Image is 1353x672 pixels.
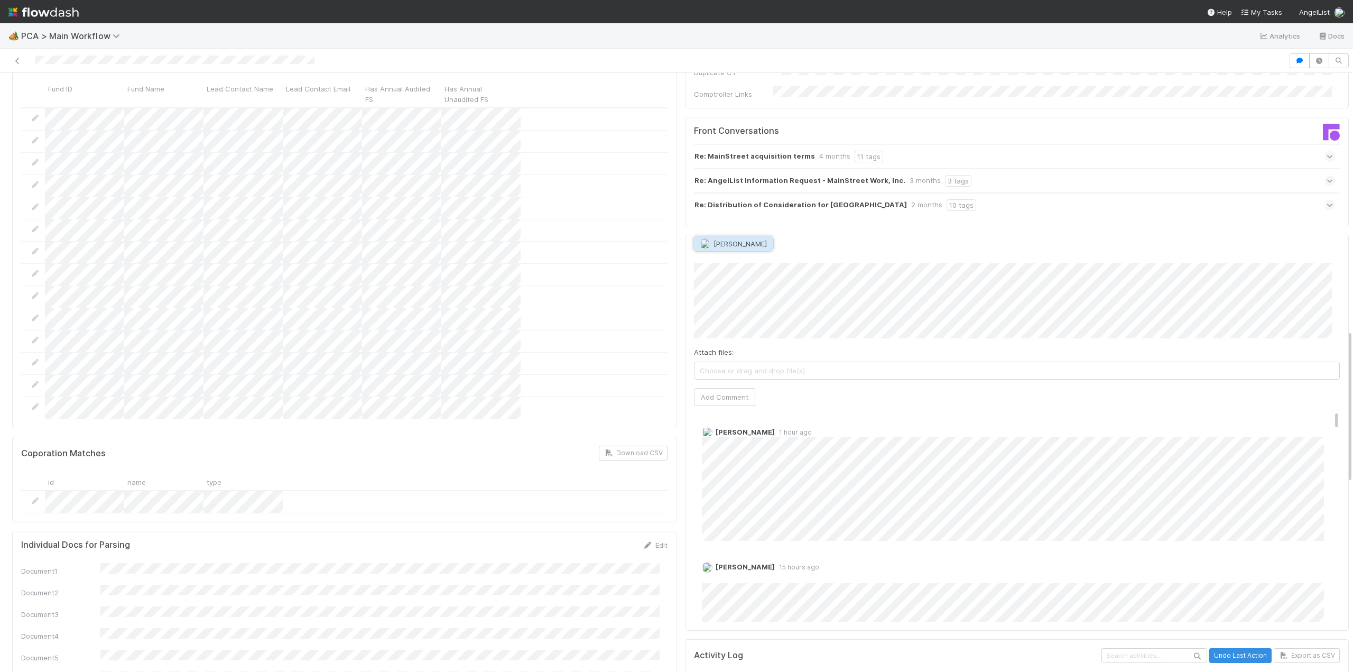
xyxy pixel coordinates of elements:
span: [PERSON_NAME] [716,428,775,436]
h5: Coporation Matches [21,448,106,459]
div: Document3 [21,609,100,620]
img: avatar_d7f67417-030a-43ce-a3ce-a315a3ccfd08.png [700,238,710,249]
div: 10 tags [947,199,976,211]
div: Has Annual Audited FS [362,80,441,107]
span: AngelList [1299,8,1330,16]
div: name [124,473,203,490]
input: Search activities... [1101,648,1207,662]
img: logo-inverted-e16ddd16eac7371096b0.svg [8,3,79,21]
strong: Re: Distribution of Consideration for [GEOGRAPHIC_DATA] [694,199,907,211]
strong: Re: MainStreet acquisition terms [694,151,815,162]
h5: Front Conversations [694,126,1009,136]
div: Has Annual Unaudited FS [441,80,521,107]
img: avatar_705f3a58-2659-4f93-91ad-7a5be837418b.png [1334,7,1345,18]
h5: Activity Log [694,650,1100,661]
div: Lead Contact Email [283,80,362,107]
div: Document2 [21,587,100,598]
button: Export as CSV [1274,648,1340,663]
a: Docs [1318,30,1345,42]
strong: Re: AngelList Information Request - MainStreet Work, Inc. [694,175,905,187]
img: avatar_705f3a58-2659-4f93-91ad-7a5be837418b.png [702,562,712,573]
span: 🏕️ [8,31,19,40]
button: Download CSV [599,446,668,461]
div: Lead Contact Name [203,80,283,107]
span: My Tasks [1240,8,1282,16]
h5: Comments [694,244,1340,254]
div: Document1 [21,566,100,576]
div: Fund ID [45,80,124,107]
div: Fund Name [124,80,203,107]
div: 3 months [910,175,941,187]
span: [PERSON_NAME] [713,240,767,248]
div: 3 tags [945,175,971,187]
div: Comptroller Links [694,89,773,99]
div: Document4 [21,631,100,641]
label: Attach files: [694,347,734,357]
h5: Individual Docs for Parsing [21,540,130,550]
div: 4 months [819,151,850,162]
div: 2 months [911,199,942,211]
div: type [203,473,283,490]
span: 15 hours ago [775,563,819,571]
div: id [45,473,124,490]
button: [PERSON_NAME] [693,236,773,251]
a: My Tasks [1240,7,1282,17]
a: Edit [643,541,668,549]
img: avatar_d7f67417-030a-43ce-a3ce-a315a3ccfd08.png [702,427,712,437]
div: Help [1207,7,1232,17]
span: Choose or drag and drop file(s) [694,362,1340,379]
span: [PERSON_NAME] [716,563,775,571]
button: Add Comment [694,388,755,406]
span: PCA > Main Workflow [21,31,125,41]
button: Undo Last Action [1209,648,1272,663]
a: Analytics [1259,30,1301,42]
img: front-logo-b4b721b83371efbadf0a.svg [1323,124,1340,141]
div: Document5 [21,652,100,663]
div: 11 tags [855,151,883,162]
span: 1 hour ago [775,428,812,436]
